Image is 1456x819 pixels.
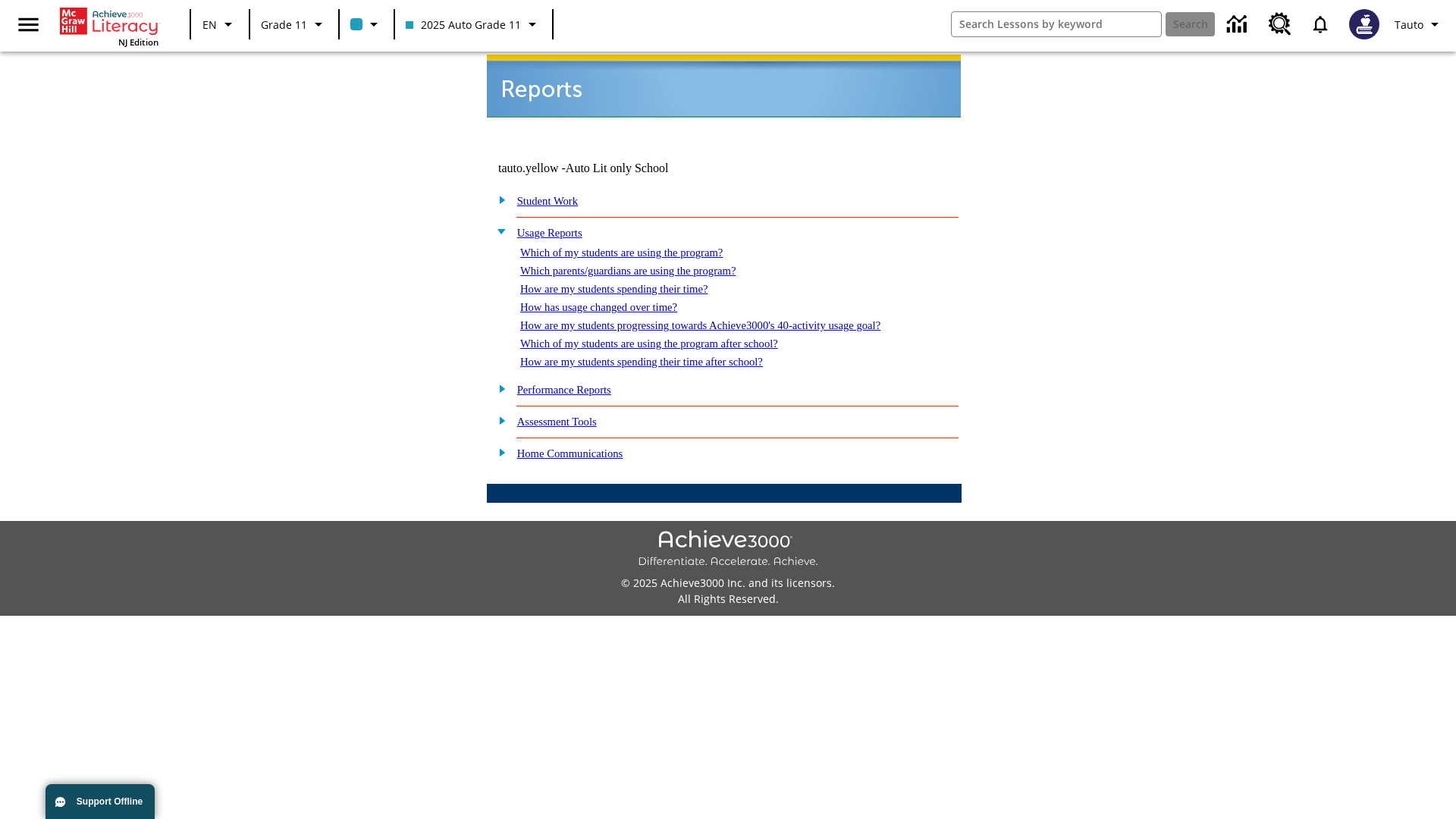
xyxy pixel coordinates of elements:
[196,11,244,38] button: Language: EN, Select a language
[517,447,623,460] a: Home Communications
[491,413,507,427] img: plus.gif
[487,55,961,118] img: header
[1395,17,1423,33] span: Tauto
[491,381,507,395] img: plus.gif
[1349,9,1379,39] img: Avatar
[520,356,763,368] a: How are my students spending their time after school?
[517,195,578,207] a: Student Work
[638,530,818,569] img: Achieve3000 Differentiate Accelerate Achieve
[1389,11,1450,38] button: Profile/Settings
[498,162,777,175] td: tauto.yellow -
[45,784,155,819] button: Support Offline
[520,246,723,259] a: Which of my students are using the program?
[517,416,597,428] a: Assessment Tools
[1218,4,1260,45] a: Data Center
[1260,4,1301,45] a: Resource Center, Will open in new tab
[60,5,158,48] div: Home
[6,2,51,47] button: Open side menu
[520,283,708,295] a: How are my students spending their time?
[517,384,611,396] a: Performance Reports
[566,162,669,174] nobr: Auto Lit only School
[520,337,778,350] a: Which of my students are using the program after school?
[202,17,217,33] span: EN
[118,36,158,48] span: NJ Edition
[491,224,507,238] img: minus.gif
[77,796,143,807] span: Support Offline
[520,301,677,313] a: How has usage changed over time?
[517,227,582,239] a: Usage Reports
[406,17,521,33] span: 2025 Auto Grade 11
[520,265,736,277] a: Which parents/guardians are using the program?
[952,12,1161,36] input: search field
[491,445,507,459] img: plus.gif
[261,17,307,33] span: Grade 11
[520,319,880,331] a: How are my students progressing towards Achieve3000's 40-activity usage goal?
[344,11,389,38] button: Class color is light blue. Change class color
[1301,5,1340,44] a: Notifications
[400,11,548,38] button: Class: 2025 Auto Grade 11, Select your class
[491,193,507,206] img: plus.gif
[255,11,334,38] button: Grade: Grade 11, Select a grade
[1340,5,1389,44] button: Select a new avatar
